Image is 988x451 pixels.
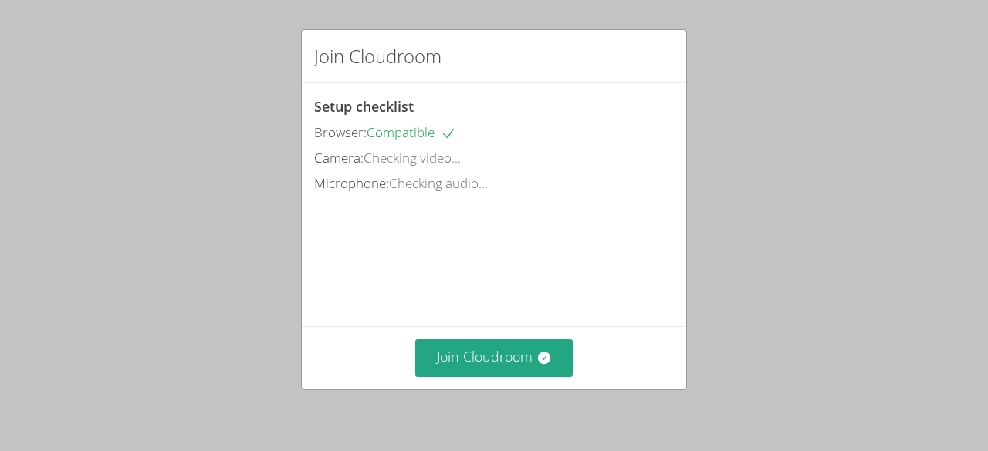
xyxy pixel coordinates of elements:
[364,149,461,167] span: Checking video...
[415,339,574,377] button: Join Cloudroom
[314,42,442,70] h2: Join Cloudroom
[389,174,488,192] span: Checking audio...
[314,149,364,167] span: Camera:
[314,97,414,116] span: Setup checklist
[367,123,456,141] span: Compatible
[314,174,389,192] span: Microphone:
[314,123,367,141] span: Browser:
